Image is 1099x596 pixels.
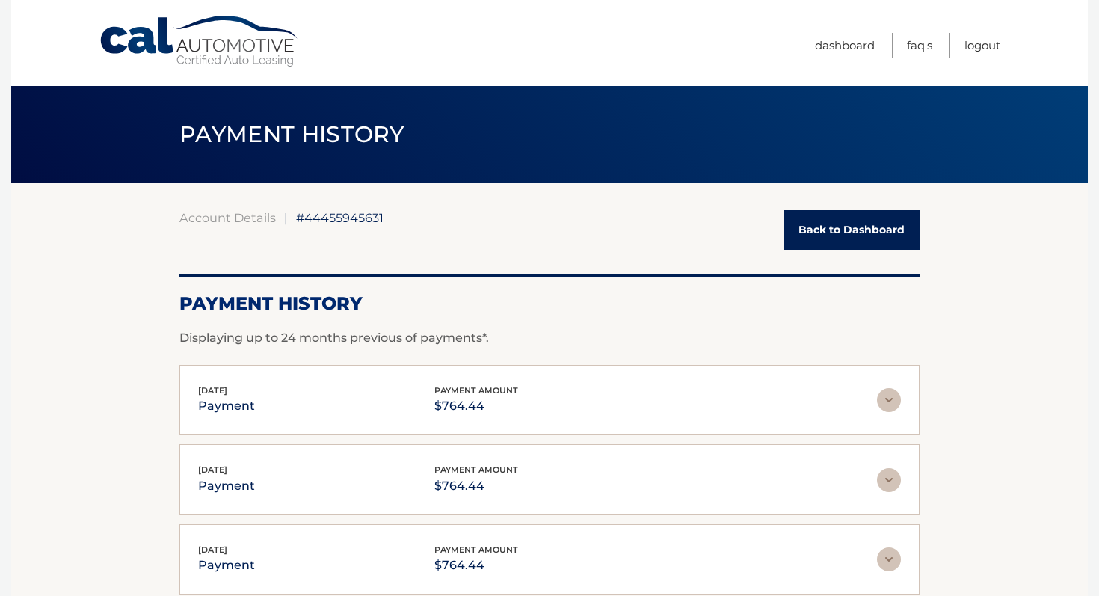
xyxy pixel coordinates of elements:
p: payment [198,396,255,417]
a: Cal Automotive [99,15,301,68]
span: #44455945631 [296,210,384,225]
p: Displaying up to 24 months previous of payments*. [179,329,920,347]
span: payment amount [434,464,518,475]
span: payment amount [434,544,518,555]
p: payment [198,476,255,497]
h2: Payment History [179,292,920,315]
img: accordion-rest.svg [877,468,901,492]
span: [DATE] [198,464,227,475]
span: PAYMENT HISTORY [179,120,404,148]
img: accordion-rest.svg [877,547,901,571]
p: payment [198,555,255,576]
span: [DATE] [198,544,227,555]
a: Logout [964,33,1000,58]
span: | [284,210,288,225]
img: accordion-rest.svg [877,388,901,412]
a: Back to Dashboard [784,210,920,250]
p: $764.44 [434,476,518,497]
p: $764.44 [434,555,518,576]
a: FAQ's [907,33,932,58]
span: payment amount [434,385,518,396]
a: Dashboard [815,33,875,58]
span: [DATE] [198,385,227,396]
p: $764.44 [434,396,518,417]
a: Account Details [179,210,276,225]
